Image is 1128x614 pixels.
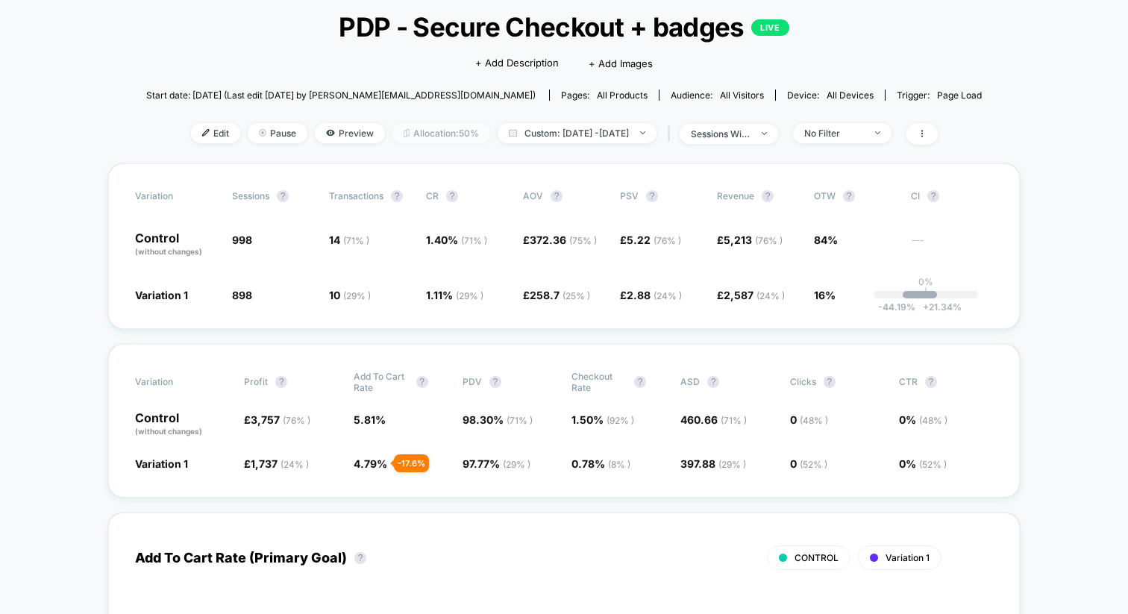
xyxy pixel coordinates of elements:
[814,190,896,202] span: OTW
[571,457,630,470] span: 0.78 %
[354,457,387,470] span: 4.79 %
[135,412,229,437] p: Control
[899,457,947,470] span: 0 %
[530,234,597,246] span: 372.36
[923,301,929,313] span: +
[925,376,937,388] button: ?
[259,129,266,137] img: end
[919,459,947,470] span: ( 52 % )
[756,290,785,301] span: ( 24 % )
[135,371,217,393] span: Variation
[671,90,764,101] div: Audience:
[244,457,309,470] span: £
[886,552,930,563] span: Variation 1
[404,129,410,137] img: rebalance
[814,234,838,246] span: 84%
[135,289,188,301] span: Variation 1
[724,234,783,246] span: 5,213
[589,57,653,69] span: + Add Images
[680,457,746,470] span: 397.88
[795,552,839,563] span: CONTROL
[343,290,371,301] span: ( 29 % )
[597,90,648,101] span: all products
[188,11,940,43] span: PDP - Secure Checkout + badges
[135,457,188,470] span: Variation 1
[899,376,918,387] span: CTR
[569,235,597,246] span: ( 75 % )
[620,234,681,246] span: £
[551,190,563,202] button: ?
[875,131,880,134] img: end
[620,289,682,301] span: £
[843,190,855,202] button: ?
[897,90,982,101] div: Trigger:
[232,289,252,301] span: 898
[489,376,501,388] button: ?
[775,90,885,101] span: Device:
[523,289,590,301] span: £
[571,413,634,426] span: 1.50 %
[275,376,287,388] button: ?
[354,371,409,393] span: Add To Cart Rate
[446,190,458,202] button: ?
[718,459,746,470] span: ( 29 % )
[918,276,933,287] p: 0%
[691,128,751,140] div: sessions with impression
[571,371,627,393] span: Checkout Rate
[426,289,483,301] span: 1.11 %
[919,415,947,426] span: ( 48 % )
[426,190,439,201] span: CR
[720,90,764,101] span: All Visitors
[202,129,210,137] img: edit
[707,376,719,388] button: ?
[392,123,490,143] span: Allocation: 50%
[721,415,747,426] span: ( 71 % )
[503,459,530,470] span: ( 29 % )
[800,415,828,426] span: ( 48 % )
[755,235,783,246] span: ( 76 % )
[329,190,383,201] span: Transactions
[475,56,559,71] span: + Add Description
[654,290,682,301] span: ( 24 % )
[329,289,371,301] span: 10
[509,129,517,137] img: calendar
[191,123,240,143] span: Edit
[563,290,590,301] span: ( 25 % )
[463,457,530,470] span: 97.77 %
[762,190,774,202] button: ?
[800,459,827,470] span: ( 52 % )
[135,427,202,436] span: (without changes)
[281,459,309,470] span: ( 24 % )
[463,413,533,426] span: 98.30 %
[135,190,217,202] span: Variation
[426,234,487,246] span: 1.40 %
[498,123,657,143] span: Custom: [DATE] - [DATE]
[911,236,993,257] span: ---
[354,552,366,564] button: ?
[354,413,386,426] span: 5.81 %
[244,376,268,387] span: Profit
[248,123,307,143] span: Pause
[463,376,482,387] span: PDV
[251,413,310,426] span: 3,757
[135,232,217,257] p: Control
[523,190,543,201] span: AOV
[924,287,927,298] p: |
[646,190,658,202] button: ?
[937,90,982,101] span: Page Load
[416,376,428,388] button: ?
[751,19,789,36] p: LIVE
[927,190,939,202] button: ?
[790,413,828,426] span: 0
[391,190,403,202] button: ?
[146,90,536,101] span: Start date: [DATE] (Last edit [DATE] by [PERSON_NAME][EMAIL_ADDRESS][DOMAIN_NAME])
[329,234,369,246] span: 14
[232,190,269,201] span: Sessions
[654,235,681,246] span: ( 76 % )
[680,413,747,426] span: 460.66
[824,376,836,388] button: ?
[244,413,310,426] span: £
[394,454,429,472] div: - 17.6 %
[680,376,700,387] span: ASD
[627,234,681,246] span: 5.22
